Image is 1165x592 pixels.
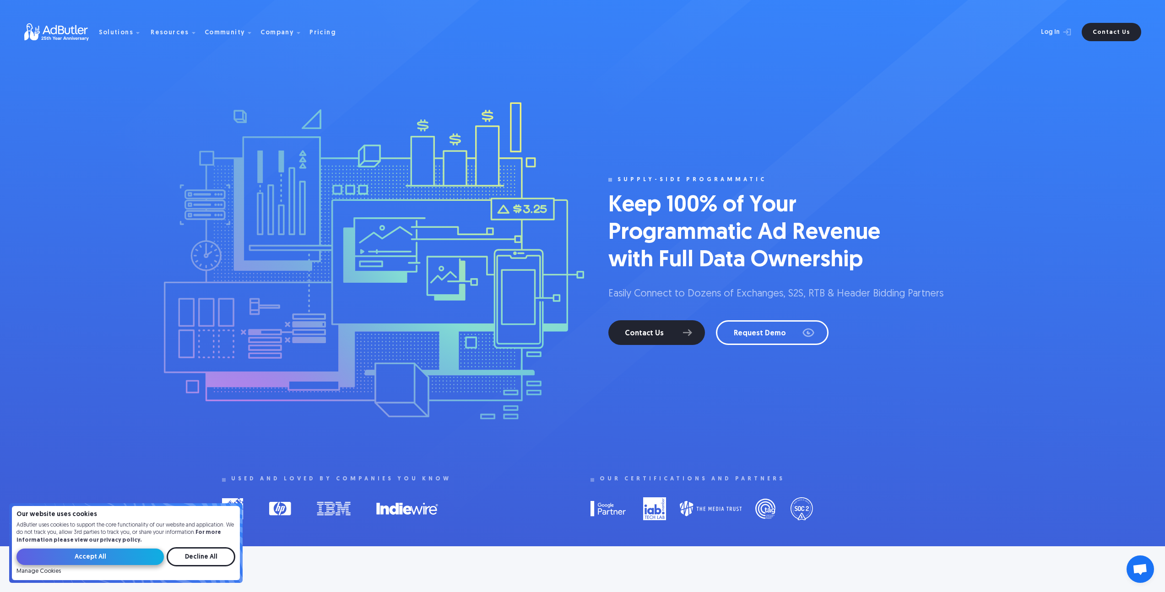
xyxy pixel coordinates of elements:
div: Solutions [99,30,134,36]
div: Community [205,30,245,36]
h1: Keep 100% of Your Programmatic Ad Revenue with Full Data Ownership [608,192,883,274]
a: Contact Us [1082,23,1141,41]
div: Resources [151,30,189,36]
div: Open chat [1127,555,1154,583]
a: Manage Cookies [16,568,61,575]
input: Decline All [167,547,235,566]
div: Supply-side programmatic [618,177,767,183]
p: Easily Connect to Dozens of Exchanges, S2S, RTB & Header Bidding Partners [608,287,943,301]
div: Our certifications and partners [600,476,785,482]
a: Contact Us [608,320,705,345]
p: AdButler uses cookies to support the core functionality of our website and application. We do not... [16,522,235,544]
div: Company [260,30,294,36]
a: Request Demo [716,320,829,345]
a: Log In [1017,23,1076,41]
div: Pricing [309,30,336,36]
h4: Our website uses cookies [16,511,235,518]
div: used and loved by companies you know [231,476,451,482]
a: Pricing [309,28,343,36]
input: Accept All [16,549,164,565]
